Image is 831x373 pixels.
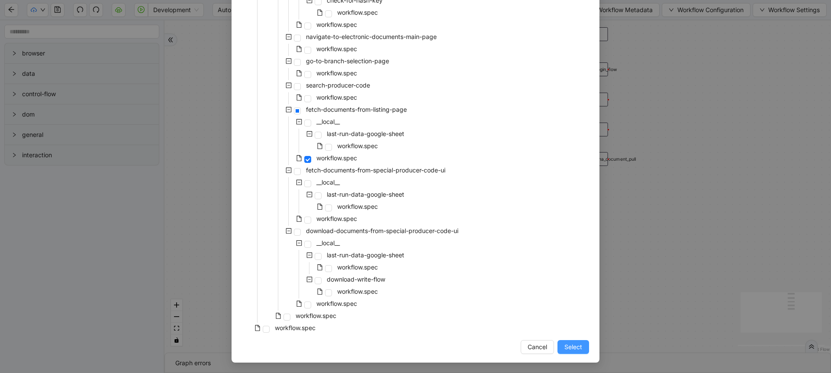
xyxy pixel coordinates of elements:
[306,81,370,89] span: search-producer-code
[316,154,357,162] span: workflow.spec
[317,143,323,149] span: file
[304,165,447,175] span: fetch-documents-from-special-producer-code-ui
[315,238,341,248] span: __local__
[296,22,302,28] span: file
[337,288,378,295] span: workflow.spec
[528,342,547,352] span: Cancel
[317,289,323,295] span: file
[275,324,316,331] span: workflow.spec
[304,80,372,91] span: search-producer-code
[306,191,312,198] span: minus-square
[286,107,292,113] span: minus-square
[557,340,589,354] button: Select
[306,227,458,234] span: download-documents-from-special-producer-code-ui
[315,153,359,163] span: workflow.spec
[317,204,323,210] span: file
[254,325,261,331] span: file
[337,263,378,271] span: workflow.spec
[316,300,357,307] span: workflow.spec
[315,214,359,224] span: workflow.spec
[325,274,387,285] span: download-write-flow
[296,312,336,319] span: workflow.spec
[315,117,341,127] span: __local__
[335,262,380,272] span: workflow.spec
[286,58,292,64] span: minus-square
[296,119,302,125] span: minus-square
[273,323,317,333] span: workflow.spec
[296,179,302,185] span: minus-square
[306,252,312,258] span: minus-square
[306,276,312,282] span: minus-square
[337,203,378,210] span: workflow.spec
[286,228,292,234] span: minus-square
[316,239,340,247] span: __local__
[304,32,438,42] span: navigate-to-electronic-documents-main-page
[304,104,409,115] span: fetch-documents-from-listing-page
[275,313,281,319] span: file
[335,141,380,151] span: workflow.spec
[315,19,359,30] span: workflow.spec
[294,311,338,321] span: workflow.spec
[335,201,380,212] span: workflow.spec
[315,177,341,188] span: __local__
[316,178,340,186] span: __local__
[564,342,582,352] span: Select
[317,264,323,270] span: file
[316,118,340,125] span: __local__
[325,250,406,260] span: last-run-data-google-sheet
[296,301,302,307] span: file
[335,286,380,297] span: workflow.spec
[304,56,391,66] span: go-to-branch-selection-page
[296,46,302,52] span: file
[337,142,378,149] span: workflow.spec
[327,191,404,198] span: last-run-data-google-sheet
[327,276,385,283] span: download-write-flow
[325,189,406,200] span: last-run-data-google-sheet
[286,82,292,88] span: minus-square
[315,92,359,103] span: workflow.spec
[286,34,292,40] span: minus-square
[315,68,359,78] span: workflow.spec
[316,215,357,222] span: workflow.spec
[521,340,554,354] button: Cancel
[316,21,357,28] span: workflow.spec
[337,9,378,16] span: workflow.spec
[296,240,302,246] span: minus-square
[317,10,323,16] span: file
[296,70,302,76] span: file
[316,69,357,77] span: workflow.spec
[327,251,404,259] span: last-run-data-google-sheet
[306,57,389,65] span: go-to-branch-selection-page
[306,106,407,113] span: fetch-documents-from-listing-page
[315,44,359,54] span: workflow.spec
[306,33,437,40] span: navigate-to-electronic-documents-main-page
[316,45,357,52] span: workflow.spec
[306,131,312,137] span: minus-square
[296,94,302,101] span: file
[306,166,445,174] span: fetch-documents-from-special-producer-code-ui
[296,216,302,222] span: file
[325,129,406,139] span: last-run-data-google-sheet
[286,167,292,173] span: minus-square
[296,155,302,161] span: file
[315,298,359,309] span: workflow.spec
[335,7,380,18] span: workflow.spec
[304,226,460,236] span: download-documents-from-special-producer-code-ui
[316,94,357,101] span: workflow.spec
[327,130,404,137] span: last-run-data-google-sheet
